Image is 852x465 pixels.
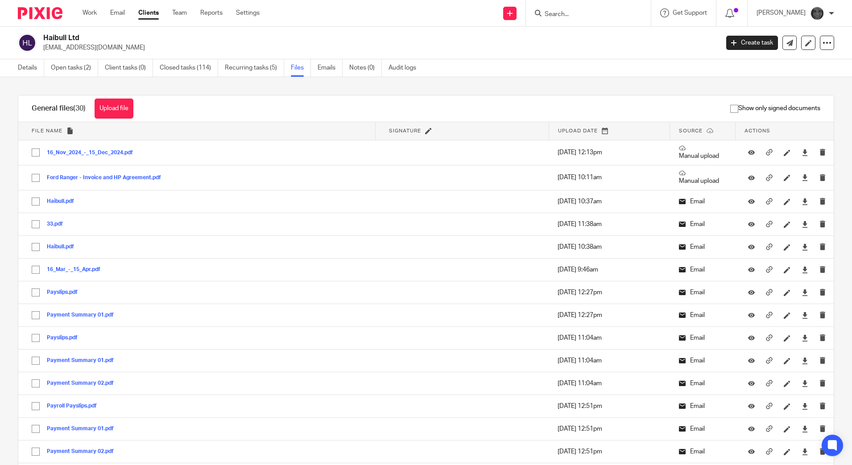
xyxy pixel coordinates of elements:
span: (30) [73,105,86,112]
a: Download [802,333,808,342]
span: Actions [744,128,770,133]
a: Download [802,424,808,433]
p: [PERSON_NAME] [757,8,806,17]
input: Select [27,193,44,210]
p: [EMAIL_ADDRESS][DOMAIN_NAME] [43,43,713,52]
a: Closed tasks (114) [160,59,218,77]
a: Team [172,8,187,17]
button: 16_Nov_2024_-_15_Dec_2024.pdf [47,150,140,156]
p: Email [679,424,727,433]
input: Select [27,398,44,415]
p: Email [679,265,727,274]
p: Email [679,288,727,297]
input: Select [27,329,44,346]
a: Download [802,265,808,274]
a: Emails [318,59,343,77]
p: [DATE] 11:38am [558,220,661,229]
a: Create task [726,36,778,50]
a: Download [802,447,808,456]
button: Haibull.pdf [47,244,81,250]
a: Audit logs [389,59,423,77]
span: Upload date [558,128,598,133]
p: [DATE] 9:46am [558,265,661,274]
p: Email [679,220,727,229]
input: Select [27,375,44,392]
p: Email [679,243,727,251]
a: Clients [138,8,159,17]
p: Manual upload [679,170,727,185]
p: [DATE] 12:51pm [558,447,661,456]
input: Search [544,11,624,19]
span: File name [32,128,62,133]
input: Select [27,169,44,186]
input: Select [27,307,44,324]
a: Download [802,173,808,182]
p: Email [679,402,727,411]
p: Email [679,311,727,320]
p: [DATE] 12:13pm [558,148,661,157]
a: Settings [236,8,260,17]
p: [DATE] 11:04am [558,379,661,388]
input: Select [27,352,44,369]
input: Select [27,216,44,233]
p: [DATE] 11:04am [558,356,661,365]
span: Show only signed documents [730,104,820,113]
a: Reports [200,8,223,17]
button: Ford Ranger - Invoice and HP Agreement.pdf [47,175,168,181]
span: Source [679,128,703,133]
button: Payment Summary 01.pdf [47,312,120,318]
h1: General files [32,104,86,113]
button: 33.pdf [47,221,70,227]
button: Payment Summary 01.pdf [47,358,120,364]
img: Snapchat-1387757528.jpg [810,6,824,21]
button: Haibull.pdf [47,198,81,205]
a: Open tasks (2) [51,59,98,77]
img: Pixie [18,7,62,19]
p: [DATE] 11:04am [558,333,661,342]
a: Download [802,288,808,297]
button: Payment Summary 01.pdf [47,426,120,432]
button: Payroll Payslips.pdf [47,403,103,409]
p: [DATE] 10:11am [558,173,661,182]
input: Select [27,443,44,460]
button: Upload file [95,99,133,119]
button: Payslips.pdf [47,335,84,341]
a: Email [110,8,125,17]
a: Recurring tasks (5) [225,59,284,77]
p: Email [679,447,727,456]
a: Download [802,379,808,388]
input: Select [27,239,44,255]
a: Download [802,402,808,411]
p: Email [679,379,727,388]
button: Payslips.pdf [47,289,84,296]
input: Select [27,144,44,161]
p: [DATE] 10:37am [558,197,661,206]
p: [DATE] 12:27pm [558,288,661,297]
a: Download [802,220,808,229]
a: Download [802,356,808,365]
a: Details [18,59,44,77]
button: 16_Mar_-_15_Apr.pdf [47,267,107,273]
p: [DATE] 12:51pm [558,424,661,433]
a: Files [291,59,311,77]
p: Email [679,333,727,342]
p: Email [679,356,727,365]
a: Download [802,197,808,206]
button: Payment Summary 02.pdf [47,449,120,455]
a: Notes (0) [349,59,382,77]
span: Signature [389,128,421,133]
input: Select [27,261,44,278]
p: [DATE] 10:38am [558,243,661,251]
span: Get Support [673,10,707,16]
p: [DATE] 12:51pm [558,402,661,411]
p: Manual upload [679,145,727,160]
h2: Haibull Ltd [43,33,579,43]
button: Payment Summary 02.pdf [47,380,120,387]
a: Work [83,8,97,17]
input: Select [27,284,44,301]
img: svg%3E [18,33,37,52]
p: [DATE] 12:27pm [558,311,661,320]
a: Download [802,311,808,320]
a: Download [802,243,808,251]
input: Select [27,420,44,437]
